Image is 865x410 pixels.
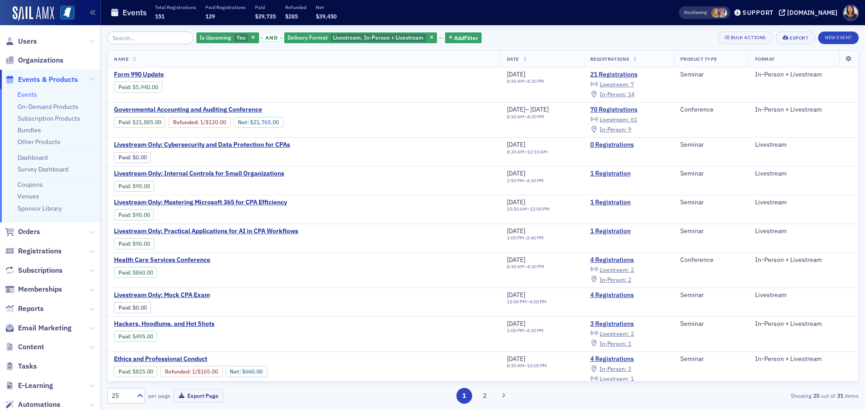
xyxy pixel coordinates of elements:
[507,169,525,177] span: [DATE]
[507,114,549,120] div: –
[60,6,74,20] img: SailAMX
[287,34,328,41] span: Delivery Format
[165,368,192,375] span: :
[507,149,547,155] div: –
[148,392,170,400] label: per page
[118,333,132,340] span: :
[132,333,153,340] span: $495.00
[454,34,478,42] span: Add Filter
[631,330,634,337] span: 2
[173,119,197,126] a: Refunded
[250,119,279,126] span: $21,765.00
[507,355,525,363] span: [DATE]
[590,198,668,207] a: 1 Registration
[112,391,132,401] div: 25
[600,276,627,283] span: In-Person :
[118,333,130,340] a: Paid
[527,78,544,84] time: 4:30 PM
[507,263,524,270] time: 8:30 AM
[507,105,525,113] span: [DATE]
[114,209,154,220] div: Paid: 2 - $9000
[507,264,544,270] div: –
[118,368,130,375] a: Paid
[18,246,62,256] span: Registrations
[114,81,162,92] div: Paid: 22 - $594000
[527,177,544,184] time: 4:30 PM
[507,298,527,305] time: 12:00 PM
[205,13,215,20] span: 139
[835,392,845,400] strong: 31
[755,106,852,114] div: In-Person + Livestream
[5,381,53,391] a: E-Learning
[631,266,634,273] span: 2
[107,32,193,44] input: Search…
[114,320,265,328] span: Hackers, Hoodlums, and Hot Shots
[114,106,265,114] span: Governmental Accounting and Auditing Conference
[527,149,547,155] time: 10:10 AM
[680,198,742,207] div: Seminar
[226,366,267,377] div: Net: $66000
[242,368,263,375] span: $660.00
[114,170,284,178] a: Livestream Only: Internal Controls for Small Organizations
[237,34,246,41] span: Yes
[718,32,773,44] button: Bulk Actions
[680,170,742,178] div: Seminar
[118,119,130,126] a: Paid
[590,116,637,123] a: Livestream: 61
[114,366,157,377] div: Paid: 4 - $82500
[590,56,629,62] span: Registrations
[590,227,668,235] a: 1 Registration
[507,363,547,369] div: –
[18,192,39,200] a: Venues
[755,71,852,79] div: In-Person + Livestream
[507,198,525,206] span: [DATE]
[507,234,524,241] time: 1:00 PM
[718,8,727,18] span: Lydia Carlisle
[843,5,859,21] span: Profile
[18,323,72,333] span: Email Marketing
[18,400,60,410] span: Automations
[755,227,852,235] div: Livestream
[628,340,631,347] span: 1
[477,388,492,404] button: 2
[284,32,437,44] div: Livestream, In-Person + Livestream
[600,116,629,123] span: Livestream :
[18,227,40,237] span: Orders
[590,256,668,264] a: 4 Registrations
[590,375,634,383] a: Livestream: 1
[527,113,544,120] time: 4:30 PM
[684,9,707,16] span: Viewing
[600,340,627,347] span: In-Person :
[114,291,265,299] a: Livestream Only: Mock CPA Exam
[680,320,742,328] div: Seminar
[132,240,150,247] span: $90.00
[18,361,37,371] span: Tasks
[507,235,544,241] div: –
[18,75,78,85] span: Events & Products
[200,34,231,41] span: Is Upcoming
[507,70,525,78] span: [DATE]
[680,56,717,62] span: Product Type
[530,206,550,212] time: 12:00 PM
[590,276,631,283] a: In-Person: 2
[590,81,634,88] a: Livestream: 7
[5,304,44,314] a: Reports
[590,141,668,149] a: 0 Registrations
[5,246,62,256] a: Registrations
[118,183,130,189] a: Paid
[114,238,154,249] div: Paid: 2 - $9000
[507,56,519,62] span: Date
[132,269,153,276] span: $860.00
[118,183,132,189] span: :
[628,276,631,283] span: 2
[155,13,164,20] span: 151
[527,263,544,270] time: 4:30 PM
[456,388,472,404] button: 1
[779,9,841,16] button: [DOMAIN_NAME]
[114,106,351,114] a: Governmental Accounting and Auditing Conference
[205,4,246,10] p: Paid Registrations
[114,331,157,342] div: Paid: 4 - $49500
[600,266,629,273] span: Livestream :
